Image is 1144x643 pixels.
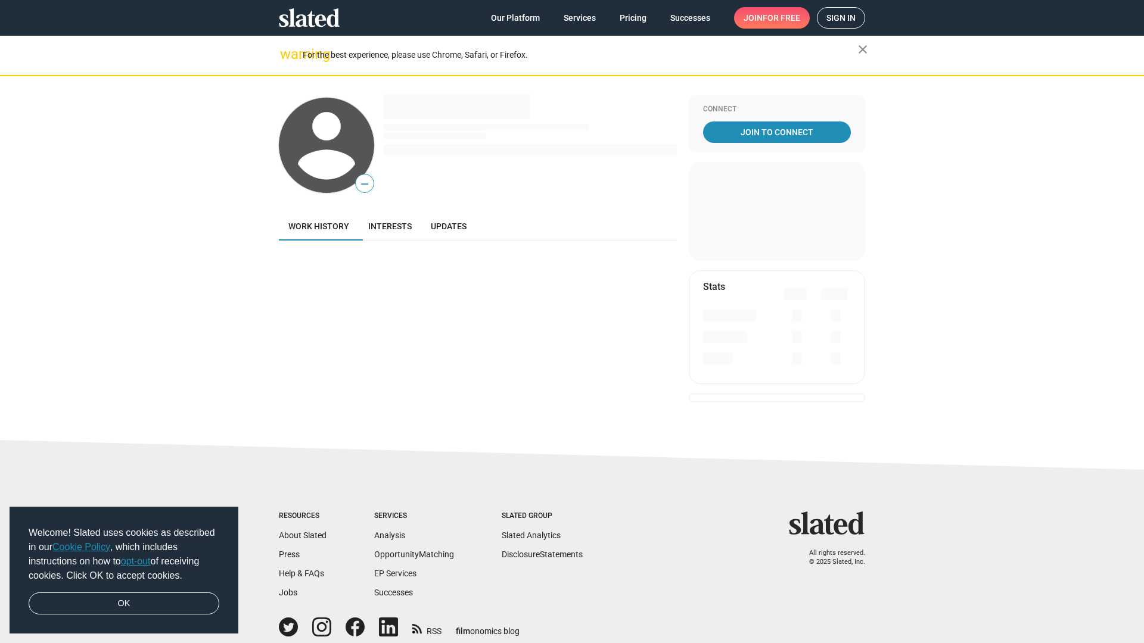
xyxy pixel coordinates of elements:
[491,7,540,29] span: Our Platform
[374,588,413,597] a: Successes
[374,569,416,578] a: EP Services
[356,176,374,192] span: —
[279,212,359,241] a: Work history
[303,47,858,63] div: For the best experience, please use Chrome, Safari, or Firefox.
[705,121,848,143] span: Join To Connect
[374,511,454,521] div: Services
[121,556,151,566] a: opt-out
[421,212,476,241] a: Updates
[279,550,300,559] a: Press
[620,7,646,29] span: Pricing
[554,7,605,29] a: Services
[359,212,421,241] a: Interests
[670,7,710,29] span: Successes
[481,7,549,29] a: Our Platform
[456,616,520,637] a: filmonomics blog
[280,47,294,61] mat-icon: warning
[817,7,865,29] a: Sign in
[10,507,238,634] div: cookieconsent
[744,7,800,29] span: Join
[734,7,810,29] a: Joinfor free
[52,542,110,552] a: Cookie Policy
[374,530,405,540] a: Analysis
[856,42,870,57] mat-icon: close
[703,105,851,114] div: Connect
[610,7,656,29] a: Pricing
[763,7,800,29] span: for free
[374,550,454,559] a: OpportunityMatching
[502,550,583,559] a: DisclosureStatements
[29,592,219,615] a: dismiss cookie message
[431,221,467,231] span: Updates
[279,588,297,597] a: Jobs
[826,8,856,28] span: Sign in
[703,121,851,143] a: Join To Connect
[279,511,327,521] div: Resources
[502,530,561,540] a: Slated Analytics
[368,221,412,231] span: Interests
[661,7,720,29] a: Successes
[564,7,596,29] span: Services
[279,530,327,540] a: About Slated
[279,569,324,578] a: Help & FAQs
[797,549,865,566] p: All rights reserved. © 2025 Slated, Inc.
[502,511,583,521] div: Slated Group
[412,619,442,637] a: RSS
[288,221,349,231] span: Work history
[456,626,470,636] span: film
[29,526,219,583] span: Welcome! Slated uses cookies as described in our , which includes instructions on how to of recei...
[703,280,725,293] mat-card-title: Stats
